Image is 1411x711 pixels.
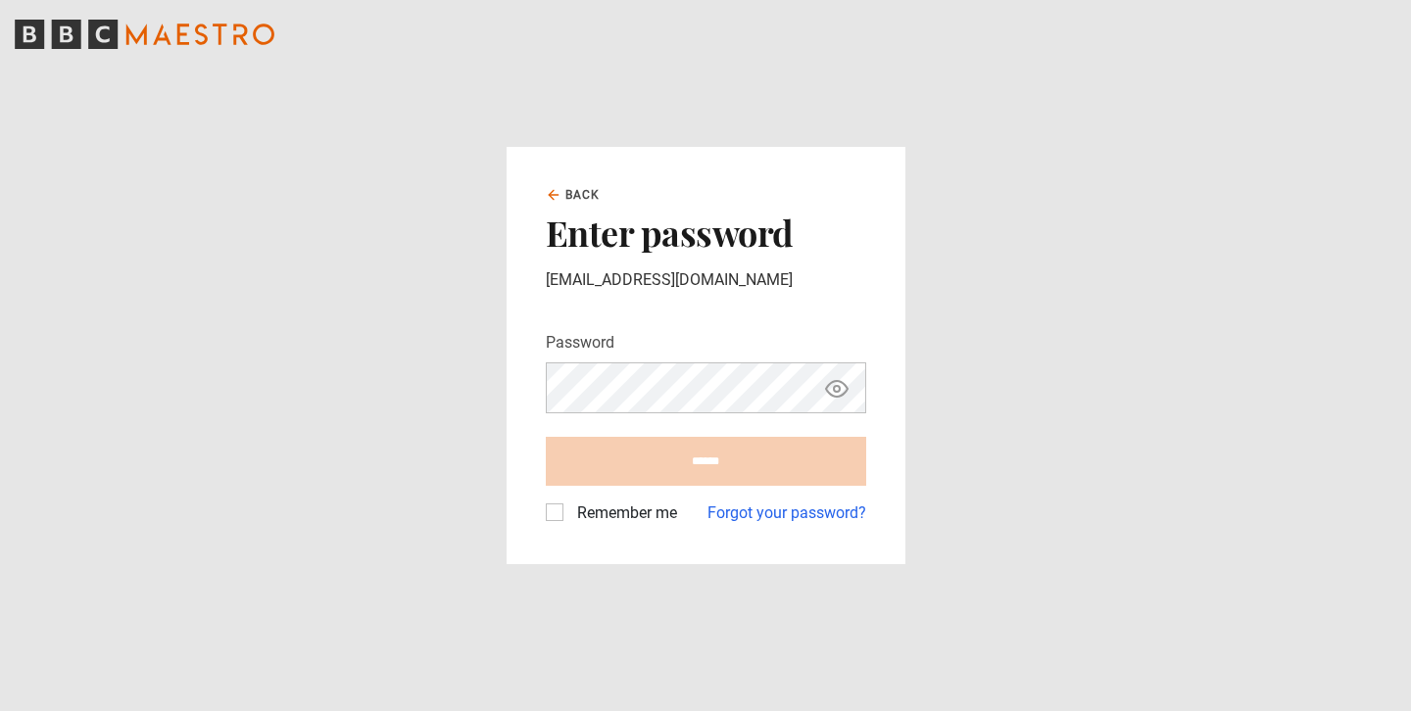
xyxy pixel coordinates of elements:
[546,212,866,253] h2: Enter password
[820,371,853,405] button: Show password
[546,186,601,204] a: Back
[707,501,866,525] a: Forgot your password?
[15,20,274,49] svg: BBC Maestro
[546,331,614,355] label: Password
[546,268,866,292] p: [EMAIL_ADDRESS][DOMAIN_NAME]
[569,501,677,525] label: Remember me
[565,186,601,204] span: Back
